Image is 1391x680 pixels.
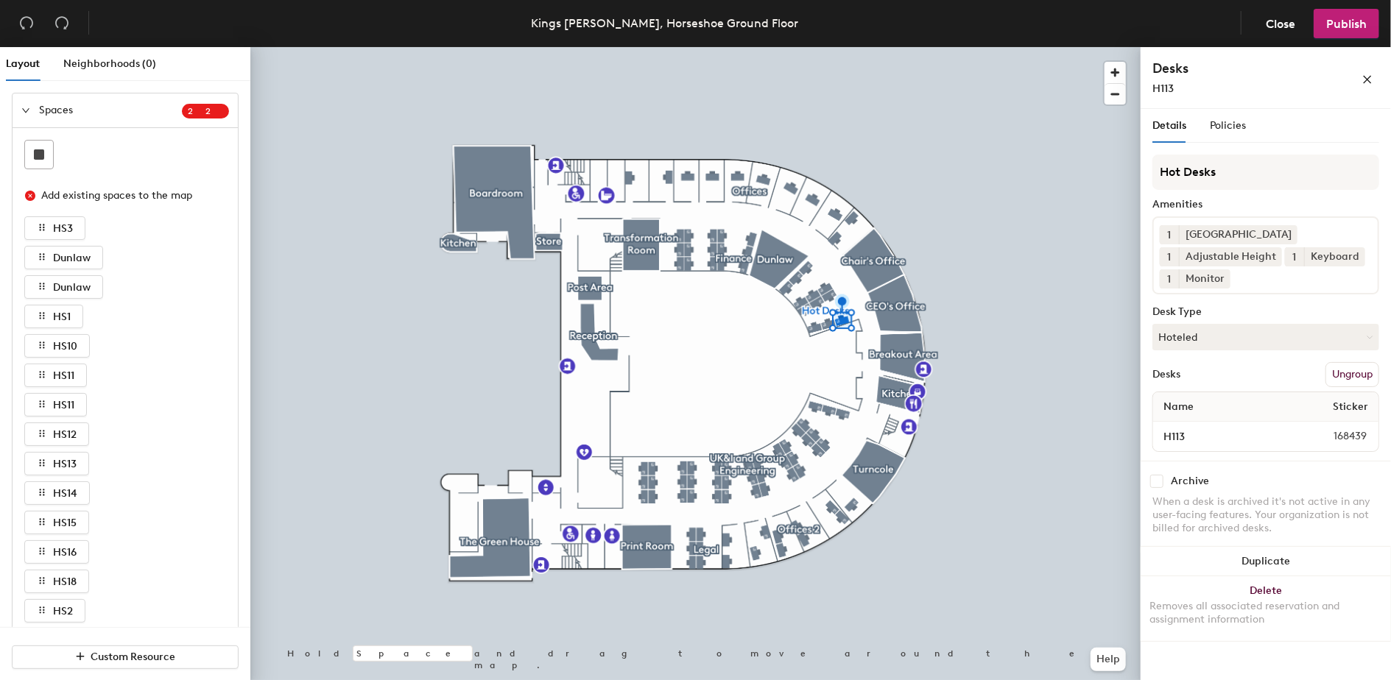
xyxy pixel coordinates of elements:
button: Publish [1314,9,1379,38]
div: [GEOGRAPHIC_DATA] [1179,225,1297,244]
button: HS10 [24,334,90,358]
span: Sticker [1325,394,1376,420]
button: Dunlaw [24,275,103,299]
span: Spaces [39,93,182,127]
div: Kings [PERSON_NAME], Horseshoe Ground Floor [532,14,799,32]
span: 1 [1168,272,1172,287]
button: 1 [1160,269,1179,288]
button: Hoteled [1152,324,1379,350]
button: Help [1091,648,1126,671]
span: Dunlaw [53,281,91,294]
span: Policies [1210,119,1246,132]
button: HS14 [24,481,90,505]
button: HS2 [24,599,85,623]
div: When a desk is archived it's not active in any user-facing features. Your organization is not bil... [1152,495,1379,535]
span: close [1362,74,1373,85]
div: Monitor [1179,269,1230,288]
div: Adjustable Height [1179,247,1282,266]
input: Unnamed desk [1156,426,1298,447]
button: Ungroup [1325,362,1379,387]
div: Removes all associated reservation and assignment information [1149,600,1382,626]
span: Close [1266,17,1295,31]
button: Custom Resource [12,645,239,669]
span: Neighborhoods (0) [63,57,156,70]
span: Publish [1326,17,1367,31]
h4: Desks [1152,59,1314,78]
button: Dunlaw [24,246,103,269]
sup: 22 [182,104,229,118]
span: Name [1156,394,1201,420]
span: 2 [205,106,223,116]
button: DeleteRemoves all associated reservation and assignment information [1141,576,1391,641]
span: Custom Resource [91,651,176,663]
button: HS11 [24,364,87,387]
button: HS1 [24,305,83,328]
span: 2 [188,106,205,116]
div: Archive [1171,475,1209,487]
span: HS11 [53,369,74,382]
button: Redo (⌘ + ⇧ + Z) [47,9,77,38]
span: HS15 [53,517,77,529]
span: Layout [6,57,40,70]
button: HS3 [24,216,85,240]
div: Add existing spaces to the map [41,188,216,204]
span: Details [1152,119,1186,132]
button: 1 [1160,225,1179,244]
button: HS13 [24,452,89,475]
span: expanded [21,106,30,115]
span: 168439 [1298,428,1376,445]
button: HS15 [24,511,89,534]
span: HS3 [53,222,73,235]
span: HS10 [53,340,77,353]
button: Undo (⌘ + Z) [12,9,41,38]
span: 1 [1168,249,1172,265]
button: 1 [1160,247,1179,266]
div: Desk Type [1152,306,1379,318]
span: Dunlaw [53,252,91,264]
button: HS16 [24,540,89,564]
button: HS11 [24,393,87,417]
span: 1 [1168,227,1172,243]
button: Duplicate [1141,547,1391,576]
div: Amenities [1152,199,1379,210]
span: HS18 [53,575,77,588]
span: HS1 [53,311,71,323]
span: HS11 [53,399,74,411]
span: H113 [1152,82,1174,95]
span: HS14 [53,487,77,500]
button: Close [1253,9,1308,38]
span: 1 [1293,249,1297,265]
div: Keyboard [1304,247,1365,266]
button: HS12 [24,422,89,446]
button: 1 [1285,247,1304,266]
span: HS13 [53,458,77,470]
div: Desks [1152,369,1180,380]
span: HS2 [53,605,73,617]
span: close-circle [25,191,35,201]
span: undo [19,15,34,30]
span: HS16 [53,546,77,559]
span: HS12 [53,428,77,441]
button: HS18 [24,570,89,593]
